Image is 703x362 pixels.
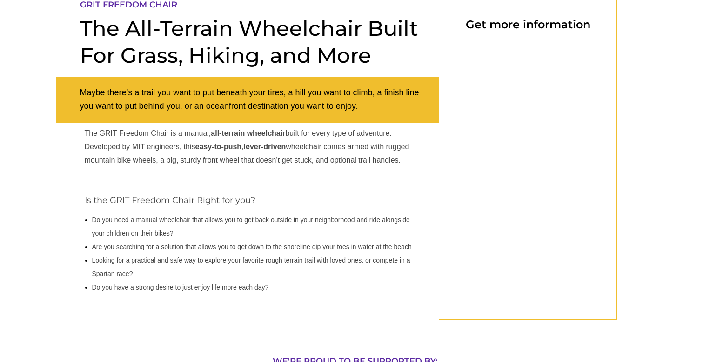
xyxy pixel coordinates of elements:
span: Get more information [466,18,590,31]
span: Is the GRIT Freedom Chair Right for you? [85,195,255,205]
span: Maybe there’s a trail you want to put beneath your tires, a hill you want to climb, a finish line... [80,88,419,111]
span: The All-Terrain Wheelchair Built For Grass, Hiking, and More [80,15,418,68]
iframe: Form 0 [455,45,601,303]
span: Do you have a strong desire to just enjoy life more each day? [92,283,269,291]
strong: lever-driven [244,143,286,151]
strong: all-terrain wheelchair [211,129,285,137]
span: Are you searching for a solution that allows you to get down to the shoreline dip your toes in wa... [92,243,412,250]
strong: easy-to-push [195,143,242,151]
span: The GRIT Freedom Chair is a manual, built for every type of adventure. Developed by MIT engineers... [85,129,409,164]
span: Looking for a practical and safe way to explore your favorite rough terrain trail with loved ones... [92,257,410,277]
span: Do you need a manual wheelchair that allows you to get back outside in your neighborhood and ride... [92,216,410,237]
